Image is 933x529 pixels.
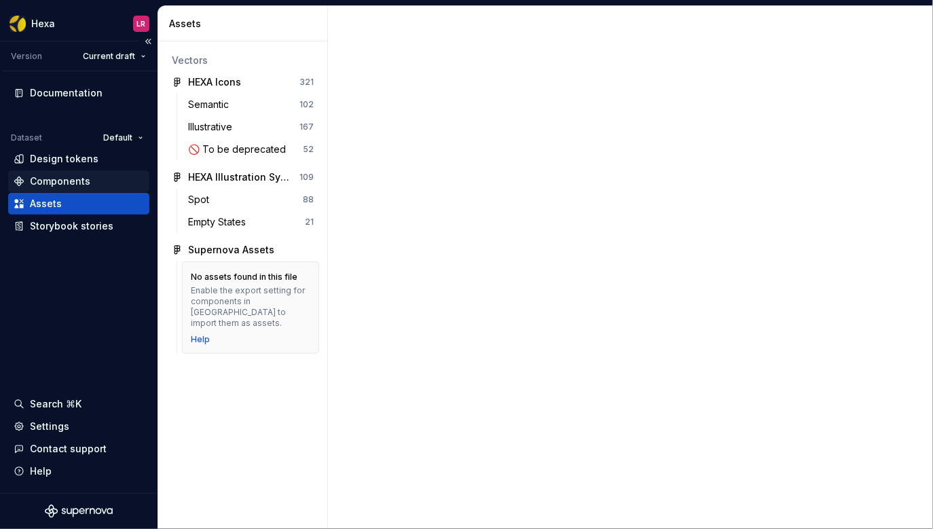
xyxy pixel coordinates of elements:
[45,505,113,518] svg: Supernova Logo
[166,166,319,188] a: HEXA Illustration System109
[30,175,90,188] div: Components
[31,17,55,31] div: Hexa
[30,442,107,456] div: Contact support
[188,170,289,184] div: HEXA Illustration System
[8,215,149,237] a: Storybook stories
[30,397,81,411] div: Search ⌘K
[3,9,155,38] button: HexaLR
[183,189,319,211] a: Spot88
[166,239,319,261] a: Supernova Assets
[188,143,291,156] div: 🚫 To be deprecated
[188,215,251,229] div: Empty States
[188,193,215,206] div: Spot
[103,132,132,143] span: Default
[139,32,158,51] button: Collapse sidebar
[299,77,314,88] div: 321
[8,416,149,437] a: Settings
[169,17,322,31] div: Assets
[30,197,62,211] div: Assets
[303,194,314,205] div: 88
[8,393,149,415] button: Search ⌘K
[97,128,149,147] button: Default
[8,170,149,192] a: Components
[183,139,319,160] a: 🚫 To be deprecated52
[30,464,52,478] div: Help
[10,16,26,32] img: a56d5fbf-f8ab-4a39-9705-6fc7187585ab.png
[77,47,152,66] button: Current draft
[188,75,241,89] div: HEXA Icons
[305,217,314,227] div: 21
[83,51,135,62] span: Current draft
[172,54,314,67] div: Vectors
[191,334,210,345] a: Help
[8,82,149,104] a: Documentation
[188,98,234,111] div: Semantic
[8,148,149,170] a: Design tokens
[188,243,274,257] div: Supernova Assets
[30,420,69,433] div: Settings
[30,86,103,100] div: Documentation
[8,460,149,482] button: Help
[11,132,42,143] div: Dataset
[137,18,146,29] div: LR
[166,71,319,93] a: HEXA Icons321
[8,193,149,215] a: Assets
[191,272,297,282] div: No assets found in this file
[303,144,314,155] div: 52
[299,99,314,110] div: 102
[299,172,314,183] div: 109
[30,219,113,233] div: Storybook stories
[30,152,98,166] div: Design tokens
[11,51,42,62] div: Version
[8,438,149,460] button: Contact support
[183,94,319,115] a: Semantic102
[299,122,314,132] div: 167
[188,120,238,134] div: Illustrative
[191,285,310,329] div: Enable the export setting for components in [GEOGRAPHIC_DATA] to import them as assets.
[183,211,319,233] a: Empty States21
[183,116,319,138] a: Illustrative167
